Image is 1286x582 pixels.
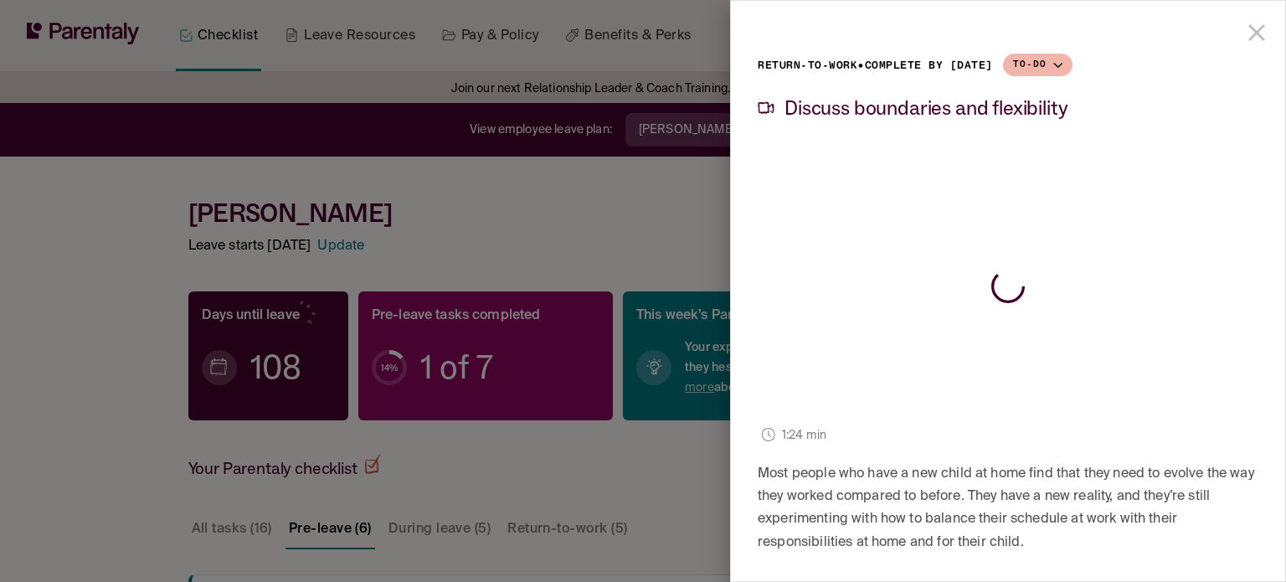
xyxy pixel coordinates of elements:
p: Return-to-work • Complete by [DATE] [758,54,993,77]
button: To-do [1003,54,1073,76]
h2: Discuss boundaries and flexibility [784,97,1067,118]
span: 1:24 min [782,427,826,445]
button: close drawer [1236,12,1278,54]
p: Most people who have a new child at home find that they need to evolve the way they worked compar... [758,463,1258,554]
